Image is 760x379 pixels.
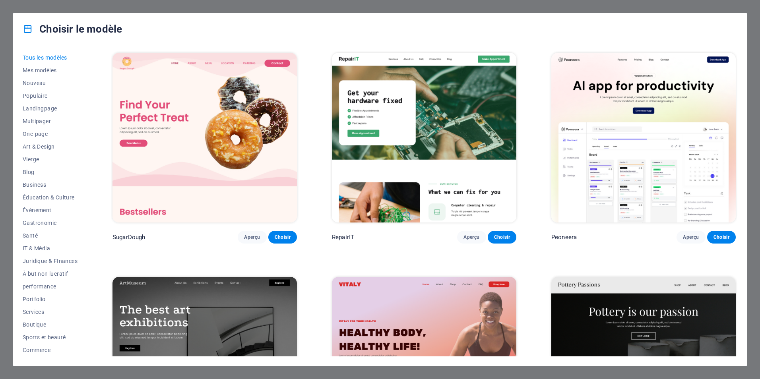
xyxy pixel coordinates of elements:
button: Choisir [488,231,516,244]
button: Portfolio [23,293,78,306]
button: Business [23,178,78,191]
span: Landingpage [23,105,78,112]
span: Choisir [713,234,729,240]
span: Services [23,309,78,315]
button: Services [23,306,78,318]
p: SugarDough [112,233,145,241]
span: Blog [23,169,78,175]
span: Choisir [275,234,291,240]
span: Business [23,182,78,188]
button: Aperçu [238,231,266,244]
button: Éducation & Culture [23,191,78,204]
span: Art & Design [23,143,78,150]
button: Blog [23,166,78,178]
span: performance [23,283,78,290]
span: Aperçu [683,234,699,240]
span: Gastronomie [23,220,78,226]
button: Choisir [268,231,297,244]
button: Art & Design [23,140,78,153]
button: Tous les modèles [23,51,78,64]
button: Landingpage [23,102,78,115]
img: Peoneera [551,53,736,222]
button: Nouveau [23,77,78,89]
span: Éducation & Culture [23,194,78,201]
span: Mes modèles [23,67,78,73]
p: RepairIT [332,233,354,241]
span: IT & Média [23,245,78,251]
button: Commerce [23,344,78,356]
button: Évènement [23,204,78,217]
span: Aperçu [244,234,260,240]
button: Santé [23,229,78,242]
button: Sports et beauté [23,331,78,344]
span: Populaire [23,93,78,99]
button: Choisir [707,231,736,244]
span: Nouveau [23,80,78,86]
span: Vierge [23,156,78,162]
span: Portfolio [23,296,78,302]
span: Commerce [23,347,78,353]
span: Santé [23,232,78,239]
button: Multipager [23,115,78,128]
button: Mes modèles [23,64,78,77]
span: Évènement [23,207,78,213]
img: RepairIT [332,53,516,222]
button: performance [23,280,78,293]
span: Aperçu [463,234,479,240]
button: Populaire [23,89,78,102]
img: SugarDough [112,53,297,222]
button: Juridique & FInances [23,255,78,267]
span: Boutique [23,321,78,328]
span: Sports et beauté [23,334,78,340]
span: À but non lucratif [23,271,78,277]
button: Aperçu [677,231,705,244]
button: One-page [23,128,78,140]
h4: Choisir le modèle [23,23,122,35]
button: Vierge [23,153,78,166]
button: À but non lucratif [23,267,78,280]
button: Aperçu [457,231,486,244]
span: Multipager [23,118,78,124]
span: One-page [23,131,78,137]
p: Peoneera [551,233,577,241]
span: Choisir [494,234,510,240]
span: Tous les modèles [23,54,78,61]
button: IT & Média [23,242,78,255]
span: Juridique & FInances [23,258,78,264]
button: Boutique [23,318,78,331]
button: Gastronomie [23,217,78,229]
